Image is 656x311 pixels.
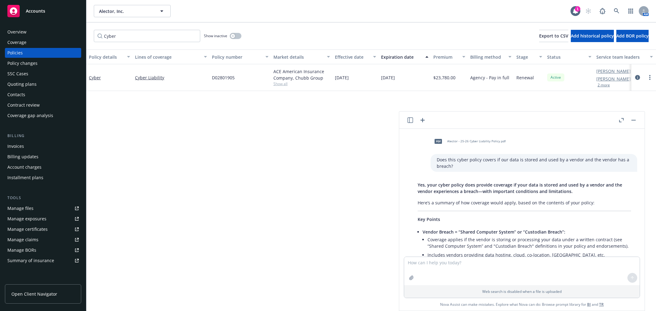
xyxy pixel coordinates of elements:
[575,6,580,12] div: 1
[381,74,395,81] span: [DATE]
[135,74,207,81] a: Cyber Liability
[7,69,28,79] div: SSC Cases
[7,162,42,172] div: Account charges
[545,49,594,64] button: Status
[470,54,505,60] div: Billing method
[5,195,81,201] div: Tools
[7,224,48,234] div: Manage certificates
[5,152,81,162] a: Billing updates
[598,83,610,87] button: 2 more
[5,111,81,120] a: Coverage gap analysis
[381,54,422,60] div: Expiration date
[209,49,271,64] button: Policy number
[418,199,631,206] p: Here’s a summary of how coverage would apply, based on the contents of your policy:
[594,49,655,64] button: Service team leaders
[7,48,23,58] div: Policies
[7,214,46,224] div: Manage exposures
[7,245,36,255] div: Manage BORs
[7,58,38,68] div: Policy changes
[335,54,369,60] div: Effective date
[418,216,440,222] span: Key Points
[571,30,614,42] button: Add historical policy
[596,68,631,74] a: [PERSON_NAME]
[616,33,649,39] span: Add BOR policy
[133,49,209,64] button: Lines of coverage
[273,81,330,86] span: Show all
[5,58,81,68] a: Policy changes
[5,90,81,100] a: Contacts
[7,111,53,120] div: Coverage gap analysis
[582,5,594,17] a: Start snowing
[539,33,568,39] span: Export to CSV
[273,68,330,81] div: ACE American Insurance Company, Chubb Group
[7,27,26,37] div: Overview
[539,30,568,42] button: Export to CSV
[587,302,591,307] a: BI
[5,37,81,47] a: Coverage
[596,54,646,60] div: Service team leaders
[5,48,81,58] a: Policies
[5,245,81,255] a: Manage BORs
[5,100,81,110] a: Contract review
[5,27,81,37] a: Overview
[379,49,431,64] button: Expiration date
[5,224,81,234] a: Manage certificates
[616,30,649,42] button: Add BOR policy
[5,278,81,284] div: Analytics hub
[599,302,604,307] a: TR
[5,141,81,151] a: Invoices
[5,214,81,224] a: Manage exposures
[271,49,332,64] button: Market details
[423,229,565,235] span: Vendor Breach = “Shared Computer System” or “Custodian Breach”:
[7,203,34,213] div: Manage files
[89,75,101,81] a: Cyber
[516,54,535,60] div: Stage
[5,235,81,245] a: Manage claims
[5,203,81,213] a: Manage files
[5,256,81,266] a: Summary of insurance
[596,5,609,17] a: Report a Bug
[514,49,545,64] button: Stage
[5,162,81,172] a: Account charges
[7,90,25,100] div: Contacts
[431,134,507,149] div: pdfAlector - 25-26 Cyber Liability Policy.pdf
[433,54,459,60] div: Premium
[431,49,468,64] button: Premium
[550,75,562,80] span: Active
[7,100,40,110] div: Contract review
[5,2,81,20] a: Accounts
[99,8,152,14] span: Alector, Inc.
[5,69,81,79] a: SSC Cases
[7,79,37,89] div: Quoting plans
[7,235,38,245] div: Manage claims
[571,33,614,39] span: Add historical policy
[596,76,631,82] a: [PERSON_NAME]
[86,49,133,64] button: Policy details
[7,256,54,266] div: Summary of insurance
[470,74,509,81] span: Agency - Pay in full
[5,173,81,183] a: Installment plans
[468,49,514,64] button: Billing method
[408,289,636,294] p: Web search is disabled when a file is uploaded
[5,133,81,139] div: Billing
[427,250,631,259] li: Includes vendors providing data hosting, cloud, co-location, [GEOGRAPHIC_DATA], etc.
[26,9,45,14] span: Accounts
[204,33,227,38] span: Show inactive
[634,74,641,81] a: circleInformation
[437,156,631,169] p: Does this cyber policy covers if our data is stored and used by a vendor and the vendor has a bre...
[94,5,171,17] button: Alector, Inc.
[7,173,43,183] div: Installment plans
[7,141,24,151] div: Invoices
[7,152,38,162] div: Billing updates
[516,74,534,81] span: Renewal
[11,291,57,297] span: Open Client Navigator
[440,298,604,311] span: Nova Assist can make mistakes. Explore what Nova can do: Browse prompt library for and
[447,139,506,143] span: Alector - 25-26 Cyber Liability Policy.pdf
[335,74,349,81] span: [DATE]
[646,74,654,81] a: more
[89,54,123,60] div: Policy details
[610,5,623,17] a: Search
[212,74,235,81] span: D02801905
[547,54,585,60] div: Status
[5,79,81,89] a: Quoting plans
